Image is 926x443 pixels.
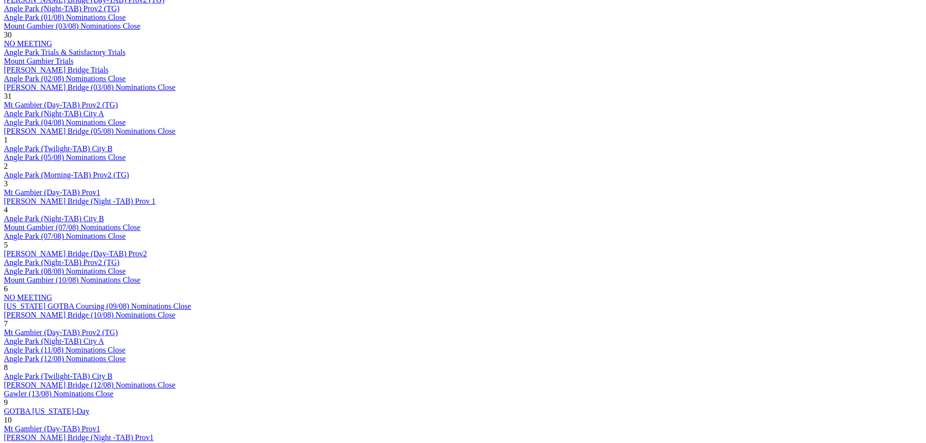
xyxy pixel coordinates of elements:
[4,328,118,337] a: Mt Gambier (Day-TAB) Prov2 (TG)
[4,276,140,284] a: Mount Gambier (10/08) Nominations Close
[4,249,147,258] a: [PERSON_NAME] Bridge (Day-TAB) Prov2
[4,74,126,83] a: Angle Park (02/08) Nominations Close
[4,398,8,407] span: 9
[4,416,12,424] span: 10
[4,381,175,389] a: [PERSON_NAME] Bridge (12/08) Nominations Close
[4,144,112,153] a: Angle Park (Twilight-TAB) City B
[4,232,126,240] a: Angle Park (07/08) Nominations Close
[4,109,104,118] a: Angle Park (Night-TAB) City A
[4,319,8,328] span: 7
[4,223,140,231] a: Mount Gambier (07/08) Nominations Close
[4,162,8,170] span: 2
[4,372,112,380] a: Angle Park (Twilight-TAB) City B
[4,31,12,39] span: 30
[4,354,126,363] a: Angle Park (12/08) Nominations Close
[4,311,175,319] a: [PERSON_NAME] Bridge (10/08) Nominations Close
[4,390,113,398] a: Gawler (13/08) Nominations Close
[4,118,126,126] a: Angle Park (04/08) Nominations Close
[4,153,126,161] a: Angle Park (05/08) Nominations Close
[4,171,129,179] a: Angle Park (Morning-TAB) Prov2 (TG)
[4,57,73,65] a: Mount Gambier Trials
[4,127,175,135] a: [PERSON_NAME] Bridge (05/08) Nominations Close
[4,83,175,91] a: [PERSON_NAME] Bridge (03/08) Nominations Close
[4,4,120,13] a: Angle Park (Night-TAB) Prov2 (TG)
[4,425,100,433] a: Mt Gambier (Day-TAB) Prov1
[4,258,120,266] a: Angle Park (Night-TAB) Prov2 (TG)
[4,39,52,48] a: NO MEETING
[4,197,156,205] a: [PERSON_NAME] Bridge (Night -TAB) Prov 1
[4,267,126,275] a: Angle Park (08/08) Nominations Close
[4,337,104,345] a: Angle Park (Night-TAB) City A
[4,407,89,415] a: GOTBA [US_STATE]-Day
[4,293,52,301] a: NO MEETING
[4,66,108,74] a: [PERSON_NAME] Bridge Trials
[4,433,154,442] a: [PERSON_NAME] Bridge (Night -TAB) Prov1
[4,13,126,21] a: Angle Park (01/08) Nominations Close
[4,346,125,354] a: Angle Park (11/08) Nominations Close
[4,179,8,188] span: 3
[4,188,100,196] a: Mt Gambier (Day-TAB) Prov1
[4,302,191,310] a: [US_STATE] GOTBA Coursing (09/08) Nominations Close
[4,214,104,223] a: Angle Park (Night-TAB) City B
[4,206,8,214] span: 4
[4,363,8,372] span: 8
[4,92,12,100] span: 31
[4,101,118,109] a: Mt Gambier (Day-TAB) Prov2 (TG)
[4,22,140,30] a: Mount Gambier (03/08) Nominations Close
[4,241,8,249] span: 5
[4,48,125,56] a: Angle Park Trials & Satisfactory Trials
[4,284,8,293] span: 6
[4,136,8,144] span: 1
